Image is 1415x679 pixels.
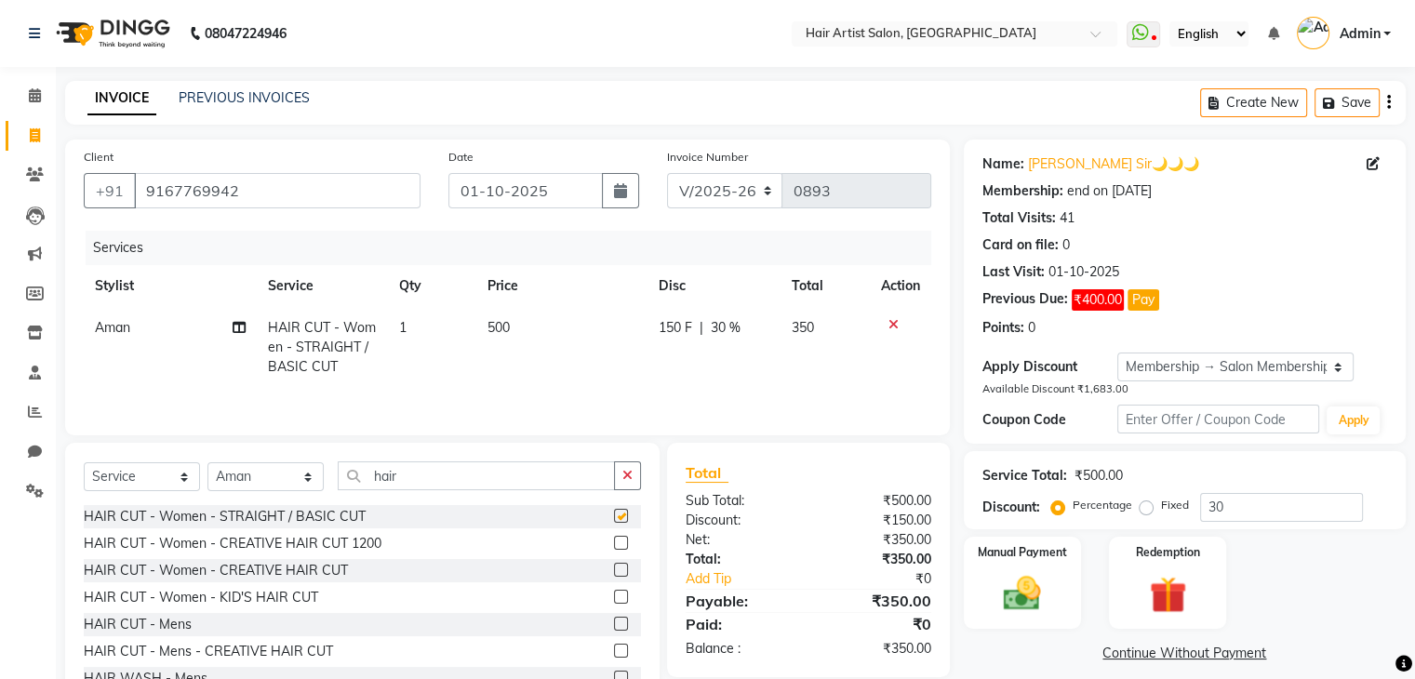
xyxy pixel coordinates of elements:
input: Search by Name/Mobile/Email/Code [134,173,420,208]
div: Service Total: [982,466,1067,486]
img: logo [47,7,175,60]
div: Total Visits: [982,208,1056,228]
th: Price [476,265,648,307]
div: ₹0 [808,613,945,635]
div: Total: [672,550,808,569]
div: Balance : [672,639,808,659]
div: Net: [672,530,808,550]
div: ₹500.00 [1075,466,1123,486]
th: Disc [647,265,781,307]
div: Name: [982,154,1024,174]
div: Coupon Code [982,410,1117,430]
a: PREVIOUS INVOICES [179,89,310,106]
div: Available Discount ₹1,683.00 [982,381,1387,397]
div: ₹150.00 [808,511,945,530]
div: Membership: [982,181,1063,201]
div: HAIR CUT - Mens - CREATIVE HAIR CUT [84,642,333,661]
div: Previous Due: [982,289,1068,311]
div: Discount: [982,498,1040,517]
b: 08047224946 [205,7,287,60]
button: Save [1315,88,1380,117]
span: | [700,318,703,338]
img: Admin [1297,17,1329,49]
span: 150 F [659,318,692,338]
div: HAIR CUT - Women - KID'S HAIR CUT [84,588,318,607]
div: Paid: [672,613,808,635]
div: Points: [982,318,1024,338]
div: HAIR CUT - Mens [84,615,192,634]
div: Sub Total: [672,491,808,511]
th: Qty [388,265,475,307]
div: ₹0 [831,569,944,589]
input: Enter Offer / Coupon Code [1117,405,1320,433]
label: Invoice Number [667,149,748,166]
button: Apply [1327,406,1380,434]
div: ₹350.00 [808,530,945,550]
span: Admin [1339,24,1380,44]
button: +91 [84,173,136,208]
div: Card on file: [982,235,1059,255]
div: HAIR CUT - Women - STRAIGHT / BASIC CUT [84,507,366,526]
label: Fixed [1161,497,1189,513]
a: INVOICE [87,82,156,115]
div: Services [86,231,945,265]
th: Action [870,265,931,307]
a: [PERSON_NAME] Sir🌙🌙🌙 [1028,154,1199,174]
label: Redemption [1136,544,1200,561]
div: 0 [1028,318,1035,338]
span: HAIR CUT - Women - STRAIGHT / BASIC CUT [268,319,376,375]
div: Payable: [672,590,808,612]
label: Percentage [1073,497,1132,513]
label: Date [448,149,474,166]
button: Create New [1200,88,1307,117]
span: 30 % [711,318,741,338]
label: Manual Payment [978,544,1067,561]
img: _gift.svg [1138,572,1198,619]
div: Apply Discount [982,357,1117,377]
div: HAIR CUT - Women - CREATIVE HAIR CUT 1200 [84,534,381,553]
div: 0 [1062,235,1070,255]
div: Last Visit: [982,262,1045,282]
a: Continue Without Payment [968,644,1402,663]
a: Add Tip [672,569,831,589]
div: ₹500.00 [808,491,945,511]
span: ₹400.00 [1072,289,1124,311]
div: ₹350.00 [808,639,945,659]
span: 1 [399,319,407,336]
div: ₹350.00 [808,590,945,612]
span: Total [686,463,728,483]
img: _cash.svg [992,572,1052,615]
span: 500 [487,319,510,336]
div: 41 [1060,208,1075,228]
div: 01-10-2025 [1048,262,1119,282]
label: Client [84,149,113,166]
div: ₹350.00 [808,550,945,569]
th: Stylist [84,265,257,307]
span: Aman [95,319,130,336]
input: Search or Scan [338,461,615,490]
th: Service [257,265,389,307]
th: Total [781,265,870,307]
div: HAIR CUT - Women - CREATIVE HAIR CUT [84,561,348,580]
span: 350 [792,319,814,336]
div: Discount: [672,511,808,530]
button: Pay [1128,289,1159,311]
div: end on [DATE] [1067,181,1152,201]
